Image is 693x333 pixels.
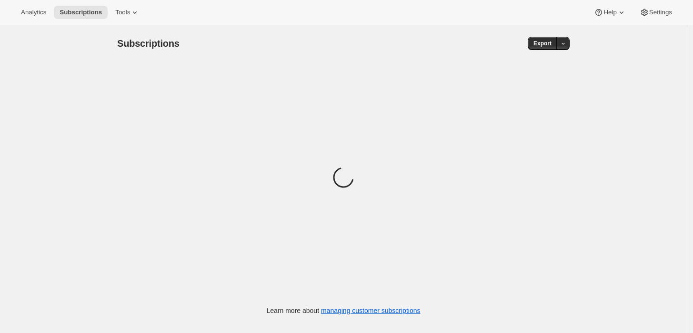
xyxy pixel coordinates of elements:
[267,306,421,315] p: Learn more about
[588,6,632,19] button: Help
[528,37,557,50] button: Export
[117,38,180,49] span: Subscriptions
[649,9,672,16] span: Settings
[321,307,421,314] a: managing customer subscriptions
[54,6,108,19] button: Subscriptions
[603,9,616,16] span: Help
[634,6,678,19] button: Settings
[21,9,46,16] span: Analytics
[60,9,102,16] span: Subscriptions
[15,6,52,19] button: Analytics
[533,40,552,47] span: Export
[110,6,145,19] button: Tools
[115,9,130,16] span: Tools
